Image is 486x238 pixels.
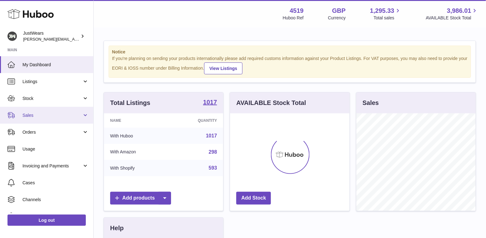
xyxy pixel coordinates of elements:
[209,149,217,155] a: 298
[104,144,169,160] td: With Amazon
[110,224,124,232] h3: Help
[22,163,82,169] span: Invoicing and Payments
[22,62,89,68] span: My Dashboard
[104,113,169,128] th: Name
[363,99,379,107] h3: Sales
[236,99,306,107] h3: AVAILABLE Stock Total
[22,112,82,118] span: Sales
[203,99,217,107] a: 1017
[22,79,82,85] span: Listings
[22,197,89,203] span: Channels
[209,165,217,171] a: 593
[104,128,169,144] td: With Huboo
[22,96,82,102] span: Stock
[328,15,346,21] div: Currency
[370,7,402,21] a: 1,295.33 Total sales
[104,160,169,176] td: With Shopify
[203,99,217,105] strong: 1017
[204,62,243,74] a: View Listings
[374,15,401,21] span: Total sales
[7,32,17,41] img: josh@just-wears.com
[236,192,271,205] a: Add Stock
[112,49,468,55] strong: Notice
[169,113,223,128] th: Quantity
[110,99,150,107] h3: Total Listings
[7,215,86,226] a: Log out
[110,192,171,205] a: Add products
[447,7,471,15] span: 3,986.01
[370,7,395,15] span: 1,295.33
[22,129,82,135] span: Orders
[206,133,217,138] a: 1017
[112,56,468,74] div: If you're planning on sending your products internationally please add required customs informati...
[426,15,479,21] span: AVAILABLE Stock Total
[23,37,125,42] span: [PERSON_NAME][EMAIL_ADDRESS][DOMAIN_NAME]
[283,15,304,21] div: Huboo Ref
[22,146,89,152] span: Usage
[23,30,79,42] div: JustWears
[332,7,346,15] strong: GBP
[426,7,479,21] a: 3,986.01 AVAILABLE Stock Total
[290,7,304,15] strong: 4519
[22,180,89,186] span: Cases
